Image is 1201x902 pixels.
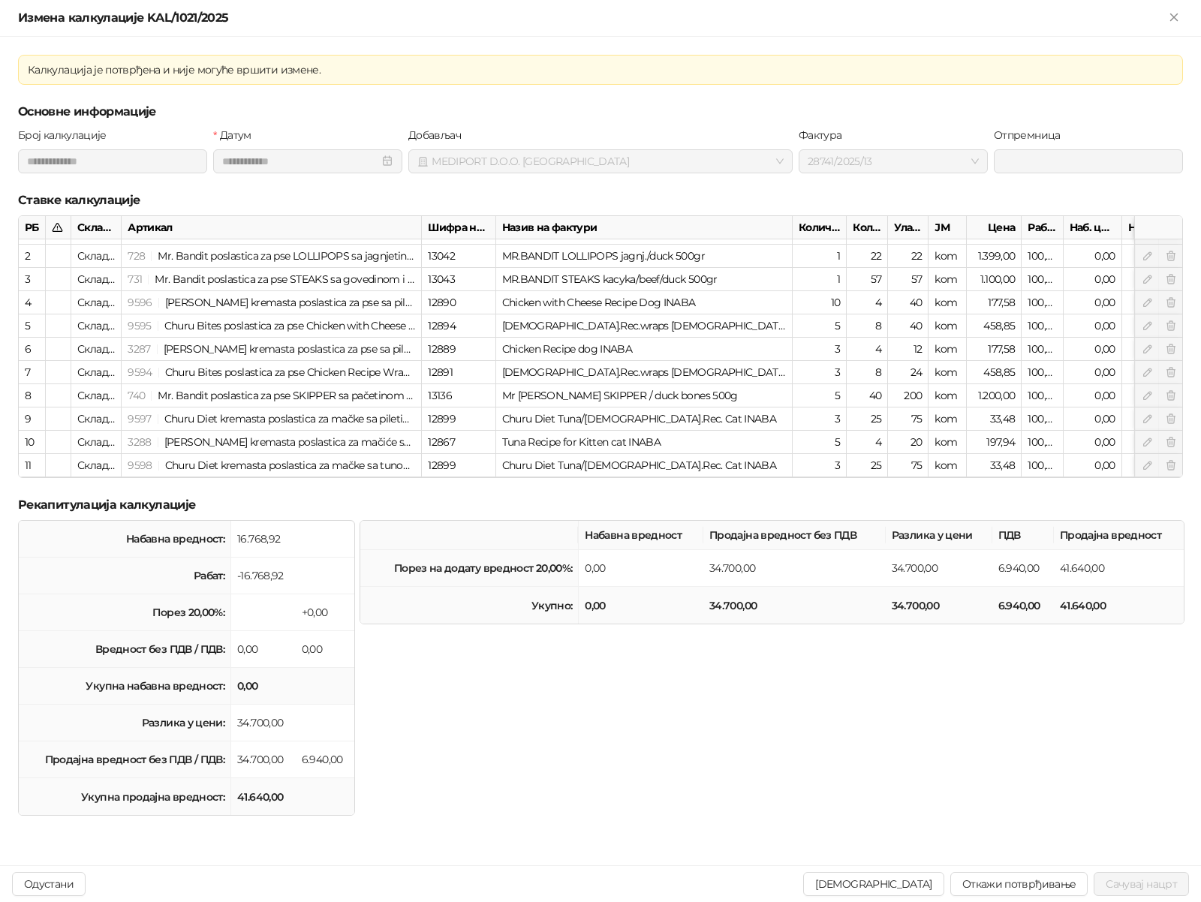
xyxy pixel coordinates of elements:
[496,268,793,291] div: MR.BANDIT STEAKS kacyka/beef/duck 500gr
[128,296,546,309] span: 9596 | Inaba Churu kremasta poslastica za pse sa piletinom i sirom (1 komad, 14g)
[408,127,470,143] label: Добављач
[847,338,888,361] div: 4
[71,454,122,477] div: Складиште
[128,272,509,286] span: 731 | Mr. Bandit poslastica za pse STEAKS sa govedinom i pačetinom (1 komad)
[967,384,1022,407] div: 1.200,00
[213,127,260,143] label: Датум
[847,291,888,314] div: 4
[793,407,847,431] div: 3
[128,412,496,425] span: 9597 | Churu Diet kremasta poslastica za mačke sa piletinom (1 komad, 14g)
[1064,454,1122,477] div: 0,00
[1094,872,1189,896] button: Сачувај нацрт
[422,245,495,268] div: 13042
[71,291,122,314] div: Складиште
[888,361,929,384] div: 24
[888,216,929,239] div: Улазна кол.
[1064,314,1122,338] div: 0,00
[1122,407,1190,431] div: 0,00
[422,216,495,239] div: Шифра на фактури
[992,587,1054,624] td: 6.940,00
[847,245,888,268] div: 22
[122,216,422,239] div: Артикал
[1022,245,1063,268] div: 100,00
[992,550,1054,587] td: 6.940,00
[496,384,793,407] div: Mr [PERSON_NAME] SKIPPER / duck bones 500g
[929,314,966,338] div: kom
[71,407,122,431] div: Складиште
[1122,338,1190,361] div: 0,00
[793,431,847,454] div: 5
[1022,384,1063,407] div: 100,00
[793,268,847,291] div: 1
[579,587,703,624] td: 0,00
[994,127,1070,143] label: Отпремница
[967,245,1022,268] div: 1.399,00
[18,127,116,143] label: Број калкулације
[967,407,1022,431] div: 33,48
[967,314,1022,338] div: 458,85
[1064,216,1122,239] div: Наб. цена
[793,245,847,268] div: 1
[992,521,1054,550] th: ПДВ
[1122,245,1190,268] div: 0,00
[128,389,145,402] span: 740
[28,62,1173,78] div: Калкулација је потврђена и није могуће вршити измене.
[929,407,966,431] div: kom
[25,294,39,311] div: 4
[1064,291,1122,314] div: 0,00
[1054,587,1184,624] td: 41.640,00
[231,778,296,815] td: 41.640,00
[929,268,966,291] div: kom
[888,245,929,268] div: 22
[496,431,793,454] div: Tuna Recipe for Kitten cat INABA
[1054,521,1184,550] th: Продајна вредност
[25,387,39,404] div: 8
[847,431,888,454] div: 4
[128,389,453,402] span: 740 | Mr. Bandit poslastica za pse SKIPPER sa pačetinom (1 komad)
[422,314,495,338] div: 12894
[1022,454,1063,477] div: 100,00
[888,338,929,361] div: 12
[231,741,296,778] td: 34.700,00
[888,384,929,407] div: 200
[25,317,39,334] div: 5
[18,149,207,173] input: Број калкулације
[422,384,495,407] div: 13136
[296,741,354,778] td: 6.940,00
[1122,216,1190,239] div: Наб. вредност
[950,872,1088,896] button: Откажи потврђивање
[815,877,932,891] span: [DEMOGRAPHIC_DATA]
[128,249,145,263] span: 728
[128,296,152,309] span: 9596
[1064,338,1122,361] div: 0,00
[1122,314,1190,338] div: 0,00
[19,558,231,594] td: Рабат:
[496,454,793,477] div: Churu Diet Tuna/[DEMOGRAPHIC_DATA].Rec. Cat INABA
[128,342,509,356] span: 3287 | Inaba Churu kremasta poslastica za pse sa piletinom (1 komad, 14g)
[1022,314,1063,338] div: 100,00
[1022,268,1063,291] div: 100,00
[994,149,1183,173] input: Отпремница
[71,361,122,384] div: Складиште
[71,431,122,454] div: Складиште
[360,587,579,624] td: Укупно:
[18,191,1183,209] h5: Ставке калкулације
[1064,268,1122,291] div: 0,00
[703,521,886,550] th: Продајна вредност без ПДВ
[19,705,231,741] td: Разлика у цени:
[967,361,1022,384] div: 458,85
[967,291,1022,314] div: 177,58
[496,407,793,431] div: Churu Diet Tuna/[DEMOGRAPHIC_DATA].Rec. Cat INABA
[128,272,142,286] span: 731
[847,384,888,407] div: 40
[799,127,851,143] label: Фактура
[1022,338,1063,361] div: 100,00
[1064,407,1122,431] div: 0,00
[703,587,886,624] td: 34.700,00
[71,338,122,361] div: Складиште
[231,521,296,558] td: 16.768,92
[496,361,793,384] div: [DEMOGRAPHIC_DATA].Rec.wraps [DEMOGRAPHIC_DATA].Rec. Bites dog INABA
[803,872,944,896] button: [DEMOGRAPHIC_DATA]
[967,454,1022,477] div: 33,48
[19,668,231,705] td: Укупна набавна вредност:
